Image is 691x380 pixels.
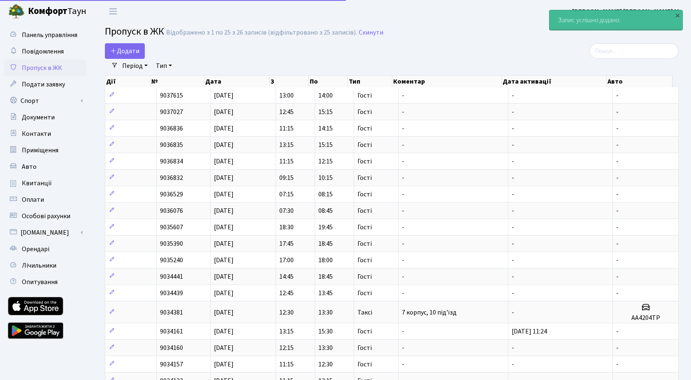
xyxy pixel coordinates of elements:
[4,257,86,274] a: Лічильники
[357,125,372,132] span: Гості
[4,224,86,241] a: [DOMAIN_NAME]
[512,91,514,100] span: -
[160,157,183,166] span: 9036834
[512,239,514,248] span: -
[270,76,309,87] th: З
[318,327,333,336] span: 15:30
[279,327,294,336] span: 13:15
[357,257,372,263] span: Гості
[616,239,619,248] span: -
[4,142,86,159] a: Приміщення
[160,124,183,133] span: 9036836
[550,10,682,30] div: Запис успішно додано.
[402,157,404,166] span: -
[214,190,234,199] span: [DATE]
[512,173,514,182] span: -
[279,91,294,100] span: 13:00
[512,360,514,369] span: -
[22,30,77,40] span: Панель управління
[318,157,333,166] span: 12:15
[22,261,56,270] span: Лічильники
[616,91,619,100] span: -
[357,191,372,198] span: Гості
[22,80,65,89] span: Подати заявку
[160,272,183,281] span: 9034441
[22,179,52,188] span: Квитанції
[402,272,404,281] span: -
[348,76,392,87] th: Тип
[616,206,619,215] span: -
[279,289,294,298] span: 12:45
[402,91,404,100] span: -
[4,274,86,290] a: Опитування
[279,157,294,166] span: 11:15
[105,24,164,39] span: Пропуск в ЖК
[214,289,234,298] span: [DATE]
[214,107,234,117] span: [DATE]
[214,327,234,336] span: [DATE]
[22,195,44,204] span: Оплати
[22,47,64,56] span: Повідомлення
[512,289,514,298] span: -
[402,289,404,298] span: -
[4,126,86,142] a: Контакти
[214,206,234,215] span: [DATE]
[4,109,86,126] a: Документи
[616,140,619,149] span: -
[357,290,372,296] span: Гості
[4,241,86,257] a: Орендарі
[105,76,151,87] th: Дії
[22,245,49,254] span: Орендарі
[357,240,372,247] span: Гості
[357,158,372,165] span: Гості
[402,107,404,117] span: -
[357,345,372,351] span: Гості
[616,343,619,352] span: -
[214,157,234,166] span: [DATE]
[279,124,294,133] span: 11:15
[160,140,183,149] span: 9036835
[512,327,547,336] span: [DATE] 11:24
[279,239,294,248] span: 17:45
[22,277,58,287] span: Опитування
[402,124,404,133] span: -
[402,173,404,182] span: -
[318,308,333,317] span: 13:30
[572,7,681,16] b: [PERSON_NAME] [PERSON_NAME] М.
[673,11,682,19] div: ×
[402,360,404,369] span: -
[512,124,514,133] span: -
[22,146,58,155] span: Приміщення
[4,76,86,93] a: Подати заявку
[318,343,333,352] span: 13:30
[502,76,607,87] th: Дата активації
[318,239,333,248] span: 18:45
[318,256,333,265] span: 18:00
[160,343,183,352] span: 9034160
[357,109,372,115] span: Гості
[214,124,234,133] span: [DATE]
[402,190,404,199] span: -
[160,190,183,199] span: 9036529
[392,76,502,87] th: Коментар
[110,47,139,56] span: Додати
[279,360,294,369] span: 11:15
[151,76,204,87] th: №
[4,175,86,191] a: Квитанції
[279,272,294,281] span: 14:45
[160,256,183,265] span: 9035240
[402,308,457,317] span: 7 корпус, 10 під'їзд
[119,59,151,73] a: Період
[318,107,333,117] span: 15:15
[607,76,672,87] th: Авто
[103,5,123,18] button: Переключити навігацію
[357,142,372,148] span: Гості
[512,272,514,281] span: -
[279,190,294,199] span: 07:15
[214,360,234,369] span: [DATE]
[402,343,404,352] span: -
[318,223,333,232] span: 19:45
[4,208,86,224] a: Особові рахунки
[616,256,619,265] span: -
[318,140,333,149] span: 15:15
